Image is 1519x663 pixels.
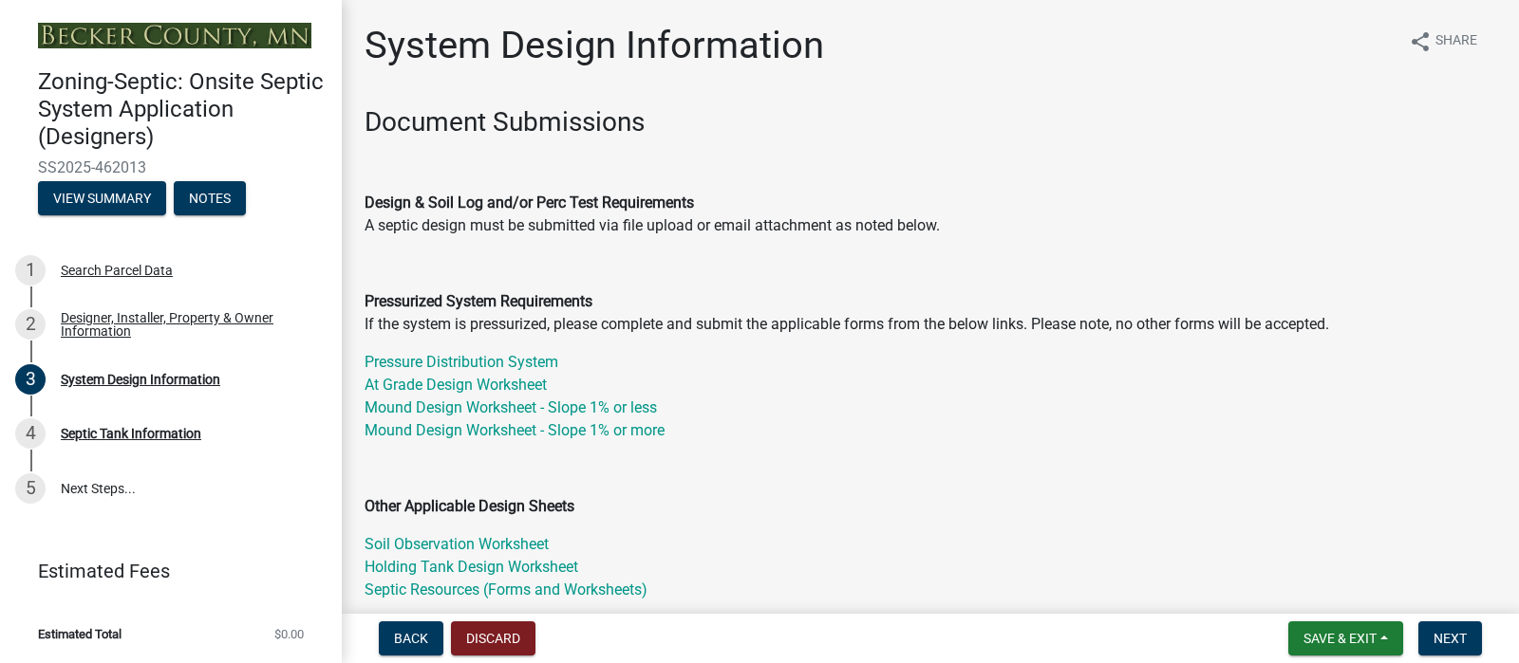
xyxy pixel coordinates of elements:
span: SS2025-462013 [38,158,304,176]
div: 1 [15,255,46,285]
button: Back [379,621,443,655]
a: Pressure Distribution System [365,353,558,371]
wm-modal-confirm: Summary [38,192,166,207]
span: Next [1434,631,1467,646]
a: Soil Observation Worksheet [365,535,549,553]
button: Notes [174,181,246,215]
button: Discard [451,621,535,655]
p: If the system is pressurized, please complete and submit the applicable forms from the below link... [365,290,1496,336]
div: 3 [15,364,46,395]
span: Back [394,631,428,646]
img: Becker County, Minnesota [38,23,311,48]
strong: Design & Soil Log and/or Perc Test Requirements [365,193,694,212]
i: share [1409,30,1432,53]
a: At Grade Design Worksheet [365,376,547,394]
h4: Zoning-Septic: Onsite Septic System Application (Designers) [38,68,327,150]
strong: Other Applicable Design Sheets [365,497,574,515]
wm-modal-confirm: Notes [174,192,246,207]
span: Estimated Total [38,628,122,640]
a: Estimated Fees [15,552,311,590]
span: $0.00 [274,628,304,640]
div: 2 [15,309,46,340]
strong: Pressurized System Requirements [365,292,592,310]
a: Mound Design Worksheet - Slope 1% or more [365,421,665,439]
button: Save & Exit [1288,621,1403,655]
p: A septic design must be submitted via file upload or email attachment as noted below. [365,192,1496,237]
span: Share [1435,30,1477,53]
a: Mound Design Worksheet - Slope 1% or less [365,398,657,416]
a: Holding Tank Design Worksheet [365,558,578,576]
div: 4 [15,418,46,449]
button: Next [1418,621,1482,655]
div: System Design Information [61,373,220,386]
div: Search Parcel Data [61,264,173,277]
div: Designer, Installer, Property & Owner Information [61,311,311,338]
span: Save & Exit [1303,631,1377,646]
div: 5 [15,473,46,504]
div: Septic Tank Information [61,427,201,440]
a: Septic Resources (Forms and Worksheets) [365,580,647,599]
h3: Document Submissions [365,106,1496,138]
h1: System Design Information [365,23,824,68]
button: View Summary [38,181,166,215]
button: shareShare [1394,23,1492,60]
